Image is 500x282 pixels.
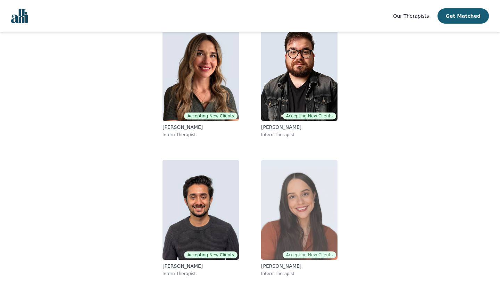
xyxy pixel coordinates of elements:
[283,251,336,258] span: Accepting New Clients
[261,124,337,131] p: [PERSON_NAME]
[261,160,337,260] img: Laura Grohovac
[162,160,239,260] img: Daniel Mendes
[184,113,237,119] span: Accepting New Clients
[261,21,337,121] img: Freddie Giovane
[283,113,336,119] span: Accepting New Clients
[162,21,239,121] img: Natalia Simachkevitch
[162,271,239,276] p: Intern Therapist
[261,263,337,269] p: [PERSON_NAME]
[261,271,337,276] p: Intern Therapist
[256,15,343,143] a: Freddie GiovaneAccepting New Clients[PERSON_NAME]Intern Therapist
[437,8,489,24] button: Get Matched
[157,15,244,143] a: Natalia SimachkevitchAccepting New Clients[PERSON_NAME]Intern Therapist
[162,132,239,138] p: Intern Therapist
[184,251,237,258] span: Accepting New Clients
[162,263,239,269] p: [PERSON_NAME]
[157,154,244,282] a: Daniel MendesAccepting New Clients[PERSON_NAME]Intern Therapist
[162,124,239,131] p: [PERSON_NAME]
[261,132,337,138] p: Intern Therapist
[256,154,343,282] a: Laura GrohovacAccepting New Clients[PERSON_NAME]Intern Therapist
[393,12,429,20] a: Our Therapists
[393,13,429,19] span: Our Therapists
[11,9,28,23] img: alli logo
